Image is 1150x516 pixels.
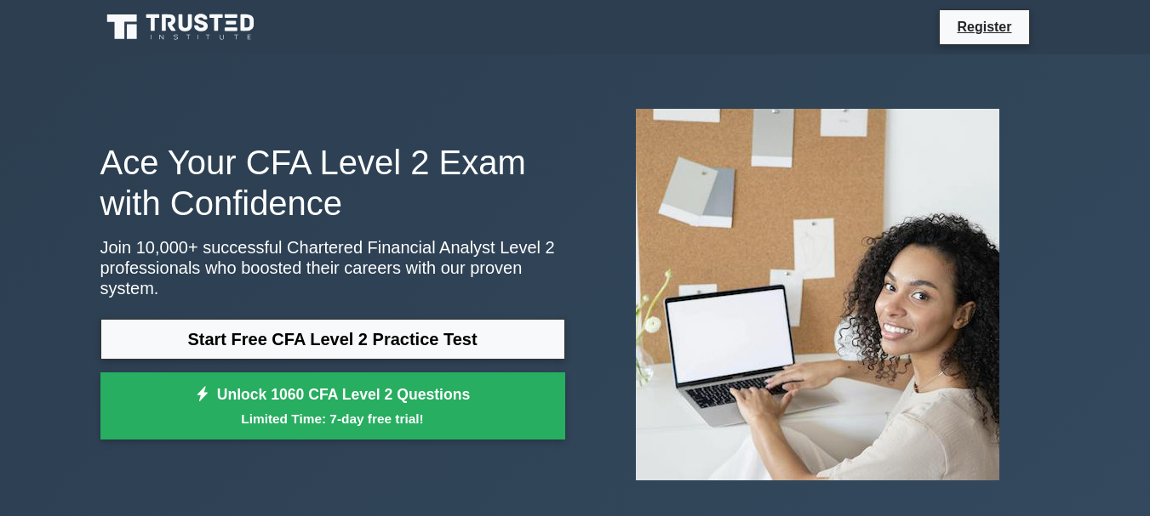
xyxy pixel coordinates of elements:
[122,409,544,428] small: Limited Time: 7-day free trial!
[947,16,1021,37] a: Register
[100,237,565,298] p: Join 10,000+ successful Chartered Financial Analyst Level 2 professionals who boosted their caree...
[100,142,565,224] h1: Ace Your CFA Level 2 Exam with Confidence
[100,372,565,440] a: Unlock 1060 CFA Level 2 QuestionsLimited Time: 7-day free trial!
[100,319,565,360] a: Start Free CFA Level 2 Practice Test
